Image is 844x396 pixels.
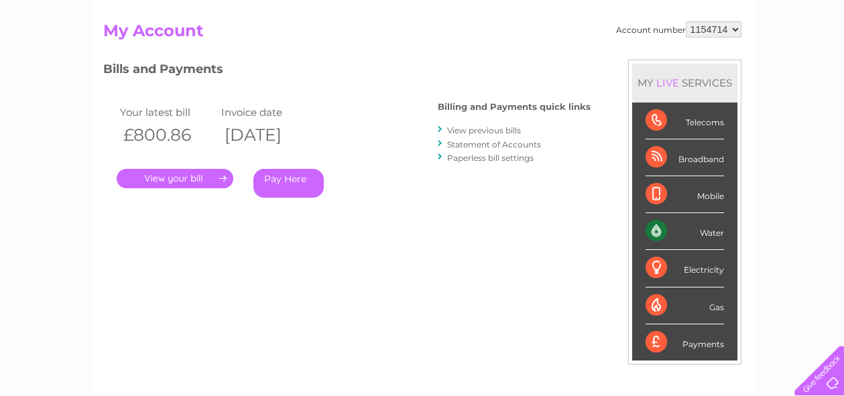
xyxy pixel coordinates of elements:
a: Pay Here [253,169,324,198]
a: Paperless bill settings [447,153,534,163]
a: Contact [755,57,788,67]
div: LIVE [654,76,682,89]
a: 0333 014 3131 [591,7,684,23]
div: Mobile [646,176,724,213]
th: £800.86 [117,121,218,149]
div: Water [646,213,724,250]
a: . [117,169,233,188]
a: Telecoms [679,57,719,67]
h3: Bills and Payments [103,60,591,83]
td: Your latest bill [117,103,218,121]
th: [DATE] [218,121,319,149]
h2: My Account [103,21,741,47]
div: Telecoms [646,103,724,139]
a: View previous bills [447,125,521,135]
a: Statement of Accounts [447,139,541,149]
div: Broadband [646,139,724,176]
a: Blog [727,57,747,67]
img: logo.png [29,35,98,76]
td: Invoice date [218,103,319,121]
div: Gas [646,287,724,324]
h4: Billing and Payments quick links [438,102,591,112]
a: Log out [800,57,831,67]
div: Account number [616,21,741,38]
div: Payments [646,324,724,360]
a: Water [608,57,634,67]
a: Energy [642,57,671,67]
div: Electricity [646,250,724,287]
div: MY SERVICES [632,64,737,102]
div: Clear Business is a trading name of Verastar Limited (registered in [GEOGRAPHIC_DATA] No. 3667643... [106,7,739,65]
